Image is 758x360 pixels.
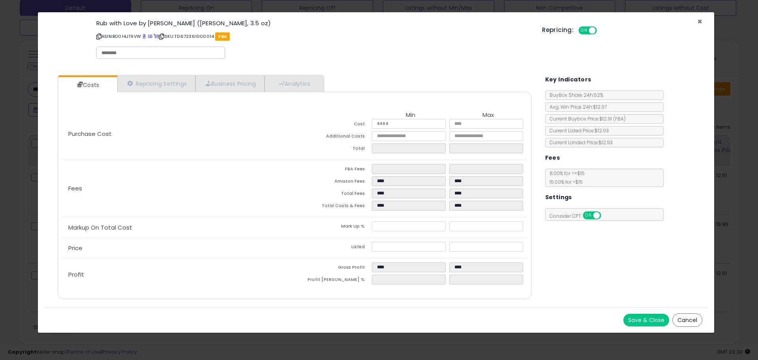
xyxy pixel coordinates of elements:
[295,275,372,287] td: Profit [PERSON_NAME] %
[295,131,372,143] td: Additional Costs
[584,212,593,219] span: ON
[546,127,609,134] span: Current Listed Price: $12.93
[372,112,449,119] th: Min
[599,115,626,122] span: $12.91
[545,153,560,163] h5: Fees
[600,212,612,219] span: OFF
[672,313,702,327] button: Cancel
[265,75,323,92] a: Analytics
[542,27,574,33] h5: Repricing:
[697,16,702,27] span: ×
[613,115,626,122] span: ( FBA )
[579,27,589,34] span: ON
[546,139,613,146] span: Current Landed Price: $12.93
[545,192,572,202] h5: Settings
[295,188,372,201] td: Total Fees
[62,131,295,137] p: Purchase Cost
[295,242,372,254] td: Listed
[623,314,669,326] button: Save & Close
[62,185,295,192] p: Fees
[96,20,530,26] h3: Rub with Love by [PERSON_NAME] ([PERSON_NAME], 3.5 oz)
[546,115,626,122] span: Current Buybox Price:
[449,112,527,119] th: Max
[142,33,146,40] a: BuyBox page
[295,201,372,213] td: Total Costs & Fees
[154,33,158,40] a: Your listing only
[295,119,372,131] td: Cost
[62,224,295,231] p: Markup On Total Cost
[546,104,607,110] span: Avg. Win Price 24h: $12.97
[195,75,265,92] a: Business Pricing
[546,92,603,98] span: BuyBox Share 24h: 52%
[545,75,591,85] h5: Key Indicators
[295,143,372,156] td: Total
[295,262,372,275] td: Gross Profit
[295,176,372,188] td: Amazon Fees
[546,213,612,219] span: Consider CPT:
[96,30,530,43] p: ASIN: B0014JT9VW | SKU: TD.672361000014
[62,271,295,278] p: Profit
[215,32,230,41] span: FBA
[295,164,372,176] td: FBA Fees
[295,221,372,234] td: Mark Up %
[117,75,195,92] a: Repricing Settings
[148,33,152,40] a: All offer listings
[546,179,583,185] span: 15.00 % for > $15
[58,77,116,93] a: Costs
[596,27,608,34] span: OFF
[546,170,585,185] span: 8.00 % for <= $15
[62,245,295,251] p: Price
